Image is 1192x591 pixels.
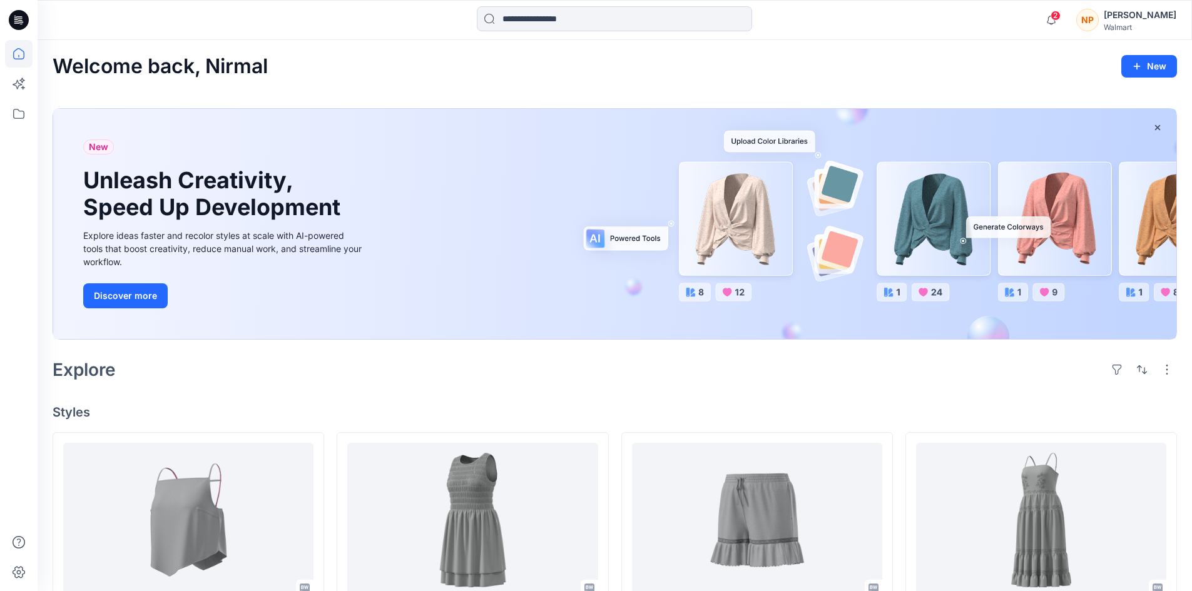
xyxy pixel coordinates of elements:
div: Explore ideas faster and recolor styles at scale with AI-powered tools that boost creativity, red... [83,229,365,268]
h4: Styles [53,405,1177,420]
h1: Unleash Creativity, Speed Up Development [83,167,346,221]
a: Discover more [83,283,365,308]
h2: Explore [53,360,116,380]
button: New [1121,55,1177,78]
div: NP [1076,9,1099,31]
span: 2 [1051,11,1061,21]
span: New [89,139,108,154]
div: [PERSON_NAME] [1104,8,1176,23]
h2: Welcome back, Nirmal [53,55,268,78]
button: Discover more [83,283,168,308]
div: Walmart [1104,23,1176,32]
